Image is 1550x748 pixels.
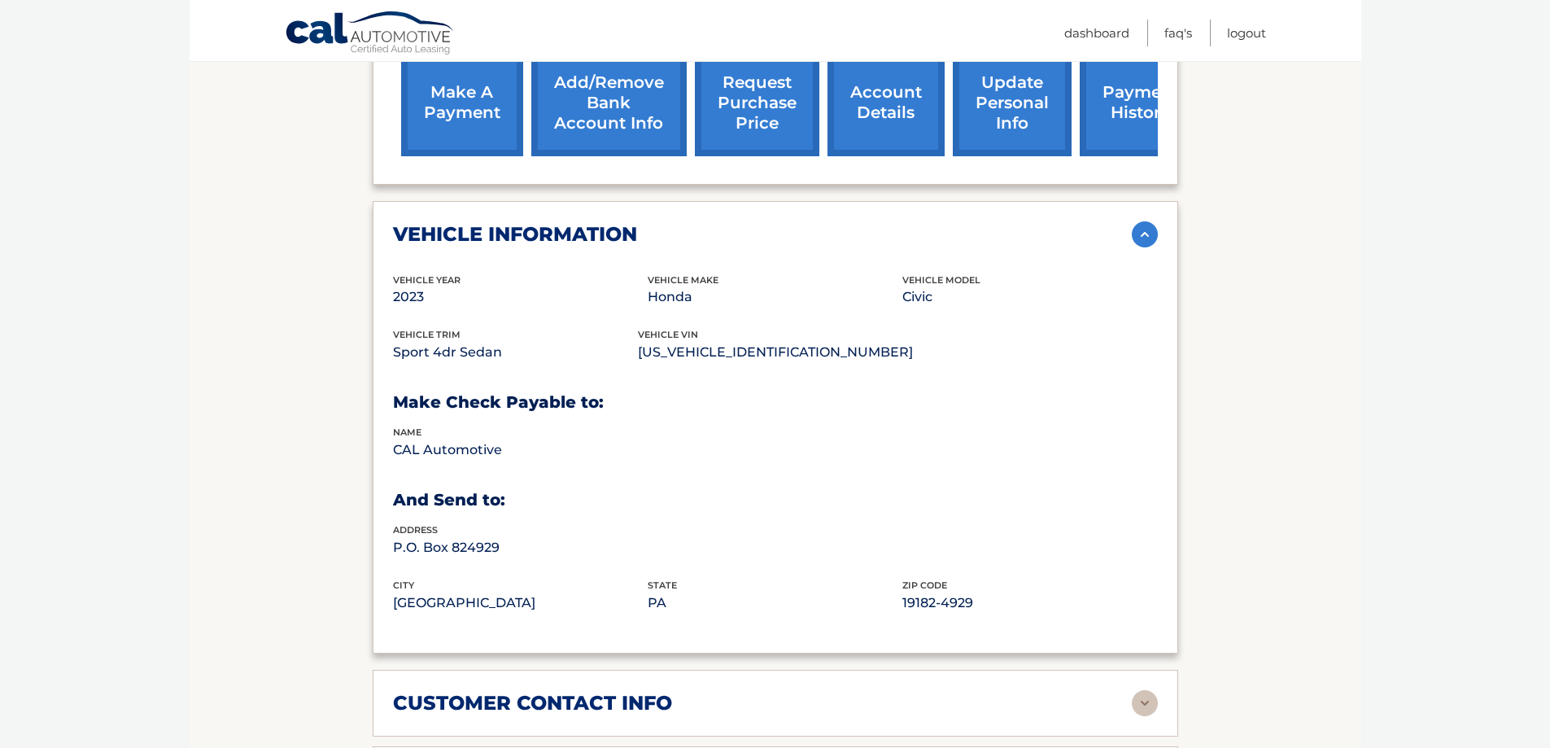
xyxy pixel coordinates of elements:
img: accordion-active.svg [1132,221,1158,247]
a: update personal info [953,50,1072,156]
p: 19182-4929 [902,592,1157,615]
a: Logout [1227,20,1266,46]
p: Civic [902,286,1157,308]
p: Honda [648,286,902,308]
p: [US_VEHICLE_IDENTIFICATION_NUMBER] [638,341,913,364]
a: Cal Automotive [285,11,456,58]
img: accordion-rest.svg [1132,690,1158,716]
span: name [393,426,421,438]
p: CAL Automotive [393,439,648,461]
span: vehicle model [902,274,980,286]
span: zip code [902,580,947,591]
span: city [393,580,414,591]
h2: customer contact info [393,691,672,715]
span: state [648,580,677,591]
h3: Make Check Payable to: [393,392,1158,413]
span: vehicle Year [393,274,461,286]
a: Add/Remove bank account info [531,50,687,156]
p: P.O. Box 824929 [393,536,648,559]
p: Sport 4dr Sedan [393,341,638,364]
a: account details [827,50,945,156]
p: [GEOGRAPHIC_DATA] [393,592,648,615]
h2: vehicle information [393,222,637,247]
span: vehicle trim [393,329,461,340]
a: FAQ's [1164,20,1192,46]
a: request purchase price [695,50,819,156]
span: address [393,524,438,536]
a: Dashboard [1064,20,1129,46]
p: PA [648,592,902,615]
a: payment history [1080,50,1202,156]
a: make a payment [401,50,523,156]
span: vehicle make [648,274,718,286]
span: vehicle vin [638,329,698,340]
h3: And Send to: [393,490,1158,510]
p: 2023 [393,286,648,308]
